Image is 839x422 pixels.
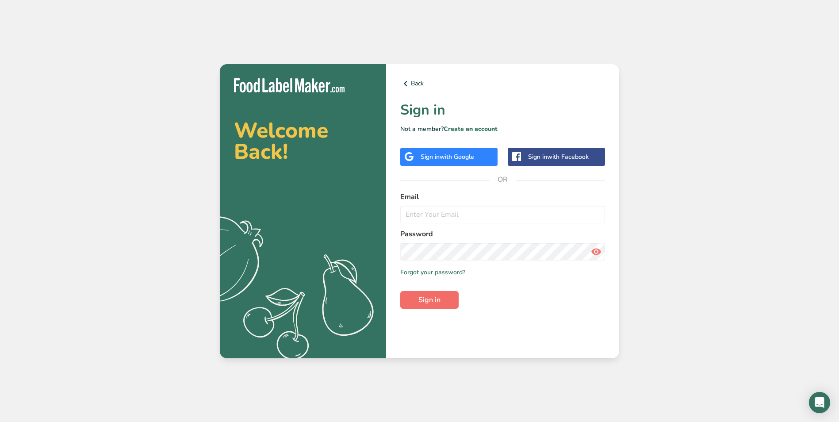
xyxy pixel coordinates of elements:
[547,153,589,161] span: with Facebook
[528,152,589,161] div: Sign in
[809,392,830,413] div: Open Intercom Messenger
[400,78,605,89] a: Back
[234,78,345,93] img: Food Label Maker
[400,124,605,134] p: Not a member?
[400,229,605,239] label: Password
[400,206,605,223] input: Enter Your Email
[490,166,516,193] span: OR
[400,100,605,121] h1: Sign in
[400,268,465,277] a: Forgot your password?
[400,192,605,202] label: Email
[234,120,372,162] h2: Welcome Back!
[421,152,474,161] div: Sign in
[400,291,459,309] button: Sign in
[440,153,474,161] span: with Google
[444,125,498,133] a: Create an account
[418,295,441,305] span: Sign in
